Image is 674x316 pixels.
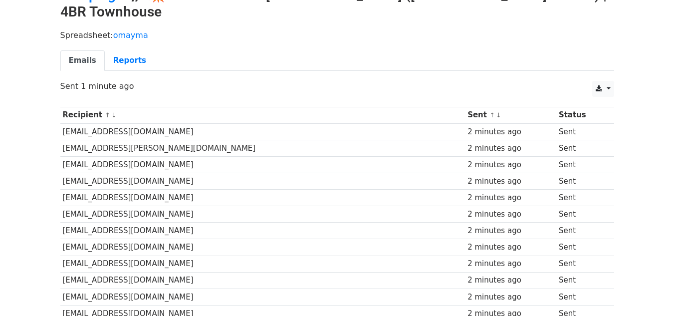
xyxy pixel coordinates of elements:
[113,30,148,40] a: omayma
[60,239,465,256] td: [EMAIL_ADDRESS][DOMAIN_NAME]
[467,159,554,171] div: 2 minutes ago
[60,156,465,173] td: [EMAIL_ADDRESS][DOMAIN_NAME]
[60,107,465,123] th: Recipient
[556,223,606,239] td: Sent
[60,50,105,71] a: Emails
[556,256,606,272] td: Sent
[60,123,465,140] td: [EMAIL_ADDRESS][DOMAIN_NAME]
[467,292,554,303] div: 2 minutes ago
[60,140,465,156] td: [EMAIL_ADDRESS][PERSON_NAME][DOMAIN_NAME]
[105,111,110,119] a: ↑
[467,258,554,270] div: 2 minutes ago
[556,107,606,123] th: Status
[60,173,465,190] td: [EMAIL_ADDRESS][DOMAIN_NAME]
[467,275,554,286] div: 2 minutes ago
[467,176,554,187] div: 2 minutes ago
[556,140,606,156] td: Sent
[467,143,554,154] div: 2 minutes ago
[60,206,465,223] td: [EMAIL_ADDRESS][DOMAIN_NAME]
[60,190,465,206] td: [EMAIL_ADDRESS][DOMAIN_NAME]
[60,81,614,91] p: Sent 1 minute ago
[60,289,465,305] td: [EMAIL_ADDRESS][DOMAIN_NAME]
[556,239,606,256] td: Sent
[60,272,465,289] td: [EMAIL_ADDRESS][DOMAIN_NAME]
[60,256,465,272] td: [EMAIL_ADDRESS][DOMAIN_NAME]
[556,289,606,305] td: Sent
[489,111,495,119] a: ↑
[556,123,606,140] td: Sent
[467,225,554,237] div: 2 minutes ago
[496,111,501,119] a: ↓
[467,209,554,220] div: 2 minutes ago
[465,107,556,123] th: Sent
[467,192,554,204] div: 2 minutes ago
[467,126,554,138] div: 2 minutes ago
[556,190,606,206] td: Sent
[624,268,674,316] iframe: Chat Widget
[556,206,606,223] td: Sent
[556,272,606,289] td: Sent
[60,30,614,40] p: Spreadsheet:
[105,50,155,71] a: Reports
[111,111,117,119] a: ↓
[60,223,465,239] td: [EMAIL_ADDRESS][DOMAIN_NAME]
[556,173,606,190] td: Sent
[556,156,606,173] td: Sent
[467,242,554,253] div: 2 minutes ago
